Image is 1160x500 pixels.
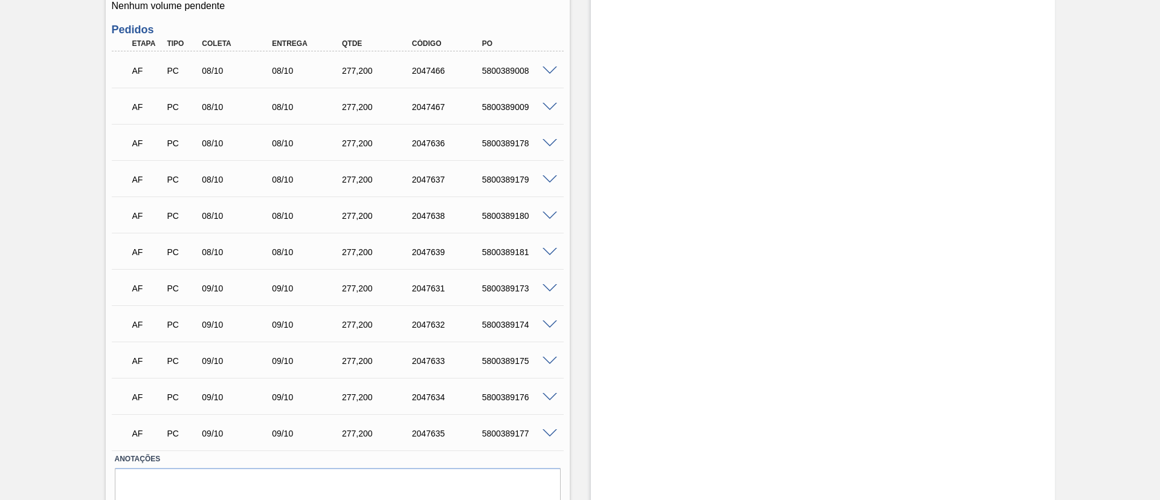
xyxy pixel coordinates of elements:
div: Tipo [164,39,200,48]
div: 09/10/2025 [199,320,277,330]
div: Aguardando Faturamento [129,203,166,229]
div: 2047631 [409,284,488,293]
div: Aguardando Faturamento [129,166,166,193]
div: 277,200 [339,175,417,184]
div: Pedido de Compra [164,138,200,148]
div: 2047466 [409,66,488,76]
div: 09/10/2025 [269,356,347,366]
div: 09/10/2025 [199,429,277,438]
div: 2047467 [409,102,488,112]
div: Aguardando Faturamento [129,311,166,338]
p: AF [132,138,163,148]
div: 2047639 [409,247,488,257]
div: Aguardando Faturamento [129,239,166,265]
p: AF [132,429,163,438]
p: Nenhum volume pendente [112,1,564,11]
div: Aguardando Faturamento [129,348,166,374]
div: 08/10/2025 [269,211,347,221]
p: AF [132,356,163,366]
div: 277,200 [339,66,417,76]
div: 08/10/2025 [199,247,277,257]
div: 08/10/2025 [199,66,277,76]
div: 2047638 [409,211,488,221]
div: 09/10/2025 [199,284,277,293]
div: 277,200 [339,320,417,330]
div: 09/10/2025 [269,392,347,402]
div: 09/10/2025 [269,284,347,293]
div: Pedido de Compra [164,247,200,257]
div: 08/10/2025 [269,102,347,112]
div: 5800389173 [479,284,558,293]
div: 5800389008 [479,66,558,76]
div: 277,200 [339,284,417,293]
div: Aguardando Faturamento [129,384,166,411]
div: 277,200 [339,138,417,148]
div: Pedido de Compra [164,320,200,330]
p: AF [132,102,163,112]
div: Aguardando Faturamento [129,420,166,447]
div: 09/10/2025 [269,320,347,330]
div: 08/10/2025 [199,175,277,184]
div: 08/10/2025 [199,102,277,112]
p: AF [132,66,163,76]
div: 08/10/2025 [269,247,347,257]
div: Pedido de Compra [164,102,200,112]
div: 277,200 [339,356,417,366]
div: 5800389009 [479,102,558,112]
div: Pedido de Compra [164,356,200,366]
div: 5800389178 [479,138,558,148]
div: 277,200 [339,211,417,221]
div: 2047633 [409,356,488,366]
div: Pedido de Compra [164,429,200,438]
div: Qtde [339,39,417,48]
div: 5800389180 [479,211,558,221]
div: 277,200 [339,392,417,402]
div: Pedido de Compra [164,175,200,184]
div: Aguardando Faturamento [129,94,166,120]
div: 08/10/2025 [269,66,347,76]
div: 2047636 [409,138,488,148]
div: 5800389175 [479,356,558,366]
div: Coleta [199,39,277,48]
div: 5800389181 [479,247,558,257]
p: AF [132,175,163,184]
div: 277,200 [339,429,417,438]
div: 2047632 [409,320,488,330]
div: 277,200 [339,247,417,257]
div: 09/10/2025 [199,356,277,366]
div: 5800389174 [479,320,558,330]
div: 5800389179 [479,175,558,184]
div: Aguardando Faturamento [129,130,166,157]
div: PO [479,39,558,48]
div: Etapa [129,39,166,48]
div: 09/10/2025 [269,429,347,438]
h3: Pedidos [112,24,564,36]
div: Pedido de Compra [164,284,200,293]
p: AF [132,284,163,293]
div: 08/10/2025 [269,175,347,184]
div: 5800389176 [479,392,558,402]
div: 2047637 [409,175,488,184]
div: 08/10/2025 [269,138,347,148]
div: 09/10/2025 [199,392,277,402]
div: 5800389177 [479,429,558,438]
p: AF [132,320,163,330]
div: 2047634 [409,392,488,402]
p: AF [132,392,163,402]
div: Aguardando Faturamento [129,275,166,302]
div: 08/10/2025 [199,211,277,221]
div: Entrega [269,39,347,48]
div: 08/10/2025 [199,138,277,148]
div: Código [409,39,488,48]
p: AF [132,211,163,221]
div: Pedido de Compra [164,211,200,221]
div: Aguardando Faturamento [129,57,166,84]
p: AF [132,247,163,257]
div: Pedido de Compra [164,66,200,76]
label: Anotações [115,450,561,468]
div: 277,200 [339,102,417,112]
div: Pedido de Compra [164,392,200,402]
div: 2047635 [409,429,488,438]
